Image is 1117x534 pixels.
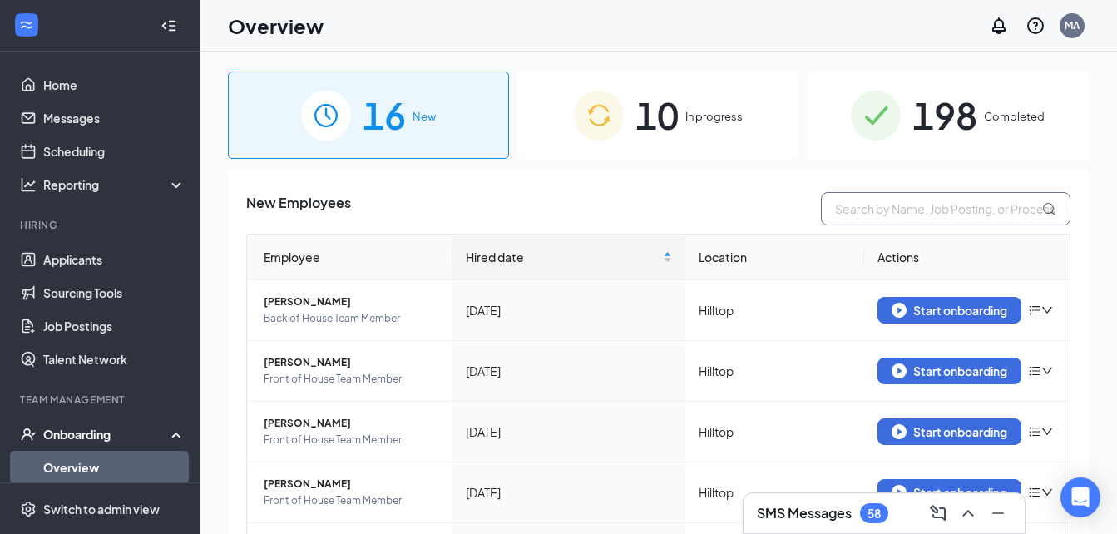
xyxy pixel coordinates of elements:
th: Location [685,235,864,280]
div: Hiring [20,218,182,232]
button: ChevronUp [955,500,981,527]
a: Talent Network [43,343,185,376]
div: [DATE] [466,301,672,319]
span: down [1041,365,1053,377]
a: Messages [43,101,185,135]
td: Hilltop [685,402,864,462]
h3: SMS Messages [757,504,852,522]
span: [PERSON_NAME] [264,354,439,371]
div: [DATE] [466,483,672,502]
svg: ComposeMessage [928,503,948,523]
span: 10 [635,87,679,144]
div: Start onboarding [892,303,1007,318]
svg: ChevronUp [958,503,978,523]
svg: QuestionInfo [1026,16,1045,36]
svg: Settings [20,501,37,517]
span: [PERSON_NAME] [264,476,439,492]
input: Search by Name, Job Posting, or Process [821,192,1070,225]
svg: Minimize [988,503,1008,523]
div: Onboarding [43,426,171,443]
a: Scheduling [43,135,185,168]
span: Back of House Team Member [264,310,439,327]
span: down [1041,304,1053,316]
button: Start onboarding [877,297,1021,324]
button: Minimize [985,500,1011,527]
a: Overview [43,451,185,484]
svg: Analysis [20,176,37,193]
span: New [413,108,436,125]
svg: Collapse [161,17,177,34]
div: Start onboarding [892,363,1007,378]
span: New Employees [246,192,351,225]
button: Start onboarding [877,418,1021,445]
span: bars [1028,425,1041,438]
th: Employee [247,235,452,280]
div: Team Management [20,393,182,407]
svg: WorkstreamLogo [18,17,35,33]
span: [PERSON_NAME] [264,294,439,310]
span: Front of House Team Member [264,432,439,448]
span: down [1041,426,1053,438]
span: 16 [363,87,406,144]
span: bars [1028,304,1041,317]
a: Home [43,68,185,101]
span: bars [1028,364,1041,378]
div: MA [1065,18,1080,32]
div: Start onboarding [892,424,1007,439]
a: Sourcing Tools [43,276,185,309]
h1: Overview [228,12,324,40]
button: Start onboarding [877,479,1021,506]
div: 58 [867,507,881,521]
span: Front of House Team Member [264,371,439,388]
button: ComposeMessage [925,500,951,527]
div: Open Intercom Messenger [1060,477,1100,517]
span: 198 [912,87,977,144]
td: Hilltop [685,341,864,402]
div: Switch to admin view [43,501,160,517]
td: Hilltop [685,462,864,523]
span: Completed [984,108,1045,125]
div: Reporting [43,176,186,193]
svg: Notifications [989,16,1009,36]
span: [PERSON_NAME] [264,415,439,432]
button: Start onboarding [877,358,1021,384]
span: down [1041,487,1053,498]
span: In progress [685,108,743,125]
span: Front of House Team Member [264,492,439,509]
div: [DATE] [466,362,672,380]
td: Hilltop [685,280,864,341]
th: Actions [864,235,1070,280]
svg: UserCheck [20,426,37,443]
div: Start onboarding [892,485,1007,500]
span: bars [1028,486,1041,499]
a: Applicants [43,243,185,276]
div: [DATE] [466,423,672,441]
span: Hired date [466,248,660,266]
a: Job Postings [43,309,185,343]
